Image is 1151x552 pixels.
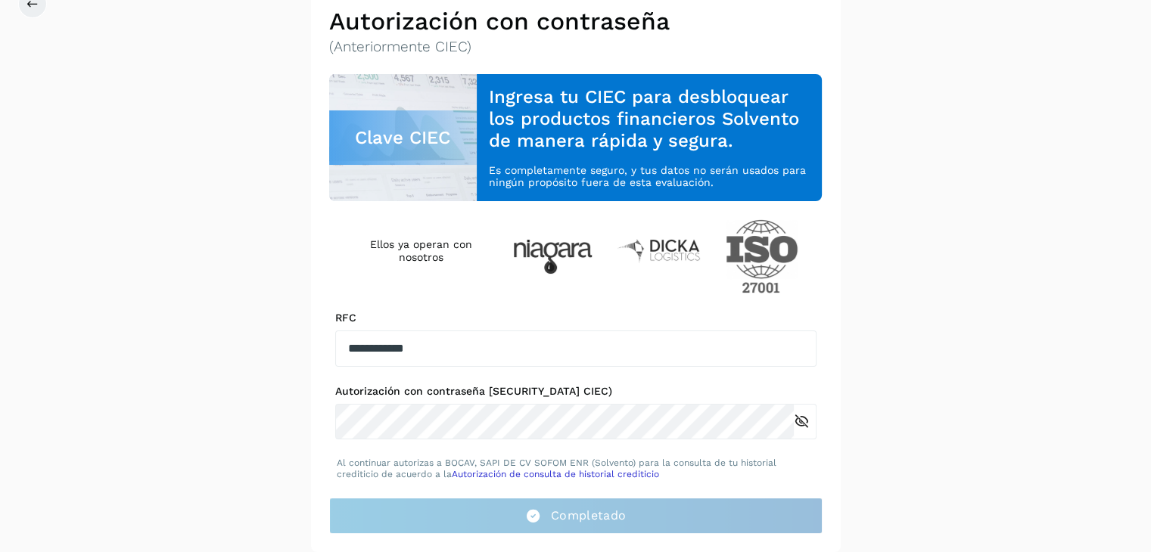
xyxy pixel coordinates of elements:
[726,219,798,293] img: ISO
[335,312,817,324] label: RFC
[452,469,659,479] a: Autorización de consulta de historial crediticio
[337,457,815,479] p: Al continuar autorizas a BOCAV, SAPI DE CV SOFOM ENR (Solvento) para la consulta de tu historial ...
[329,39,823,56] p: (Anteriormente CIEC)
[353,238,489,264] h4: Ellos ya operan con nosotros
[329,498,823,534] button: Completado
[617,237,701,263] img: Dicka logistics
[551,507,626,524] span: Completado
[329,7,823,36] h2: Autorización con contraseña
[489,164,810,190] p: Es completamente seguro, y tus datos no serán usados para ningún propósito fuera de esta evaluación.
[335,385,817,398] label: Autorización con contraseña [SECURITY_DATA] CIEC)
[513,240,593,274] img: Niagara
[329,110,478,165] div: Clave CIEC
[489,86,810,151] h3: Ingresa tu CIEC para desbloquear los productos financieros Solvento de manera rápida y segura.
